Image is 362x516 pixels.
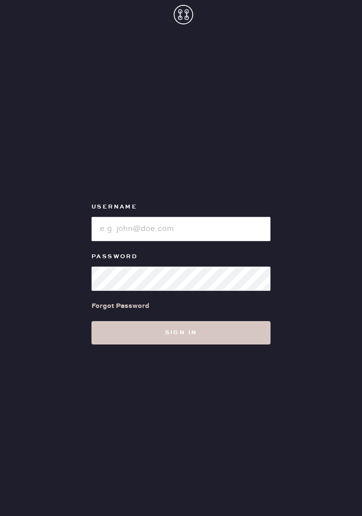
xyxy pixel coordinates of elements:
[91,321,271,344] button: Sign in
[91,251,271,263] label: Password
[91,291,149,321] a: Forgot Password
[91,201,271,213] label: Username
[91,301,149,311] div: Forgot Password
[91,217,271,241] input: e.g. john@doe.com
